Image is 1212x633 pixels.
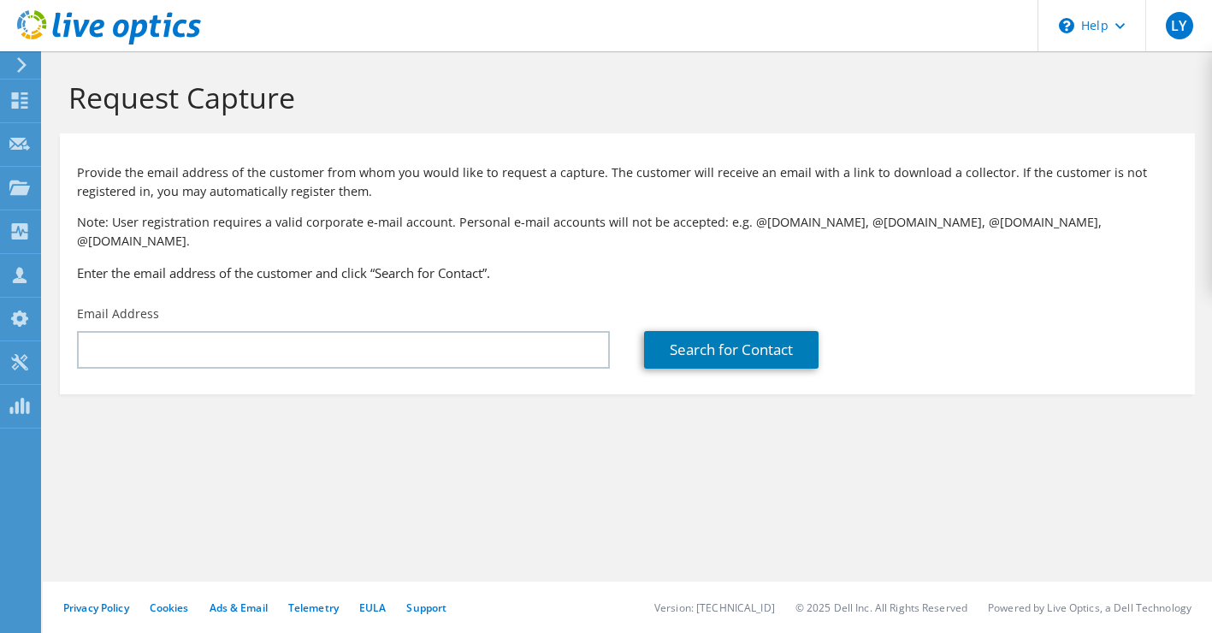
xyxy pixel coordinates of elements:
svg: \n [1059,18,1074,33]
a: Search for Contact [644,331,819,369]
h1: Request Capture [68,80,1178,115]
li: © 2025 Dell Inc. All Rights Reserved [795,600,967,615]
a: Privacy Policy [63,600,129,615]
span: LY [1166,12,1193,39]
li: Version: [TECHNICAL_ID] [654,600,775,615]
p: Provide the email address of the customer from whom you would like to request a capture. The cust... [77,163,1178,201]
label: Email Address [77,305,159,322]
a: Telemetry [288,600,339,615]
a: Support [406,600,446,615]
a: Cookies [150,600,189,615]
li: Powered by Live Optics, a Dell Technology [988,600,1191,615]
a: EULA [359,600,386,615]
h3: Enter the email address of the customer and click “Search for Contact”. [77,263,1178,282]
a: Ads & Email [210,600,268,615]
p: Note: User registration requires a valid corporate e-mail account. Personal e-mail accounts will ... [77,213,1178,251]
